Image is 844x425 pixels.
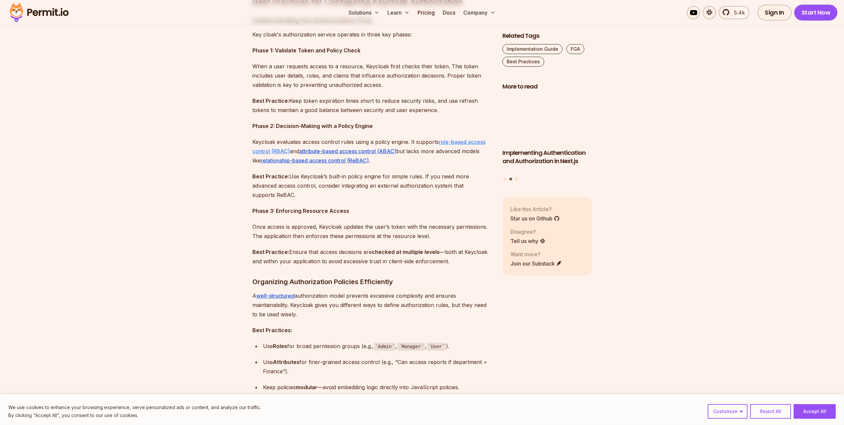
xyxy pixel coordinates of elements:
[719,6,749,19] a: 5.4k
[252,327,292,334] strong: Best Practices:
[503,178,506,180] button: Go to slide 1
[263,383,492,392] div: Keep policies —avoid embedding logic directly into JavaScript policies.
[8,411,261,419] p: By clicking "Accept All", you consent to our use of cookies.
[794,404,836,419] button: Accept All
[252,173,289,180] strong: Best Practice:
[730,9,745,17] span: 5.4k
[794,5,838,21] a: Start Now
[252,96,492,115] p: Keep token expiration times short to reduce security risks, and use refresh tokens to maintain a ...
[8,403,261,411] p: We use cookies to enhance your browsing experience, serve personalized ads or content, and analyz...
[252,30,492,39] p: Key cloak's authorization service operates in three key phases:
[273,359,299,365] strong: Attributes
[708,404,747,419] button: Customize
[750,404,791,419] button: Reject All
[502,44,562,54] a: Implementation Guide
[502,95,592,182] div: Posts
[372,249,440,255] strong: checked at multiple levels
[385,6,412,19] button: Learn
[397,343,425,351] code: Manager
[440,6,458,19] a: Docs
[252,137,492,165] p: Keycloak evaluates access control rules using a policy engine. It supports and but lacks more adv...
[252,97,289,104] strong: Best Practice:
[252,172,492,200] p: Use Keycloak’s built-in policy engine for simple rules. If you need more advanced access control,...
[273,343,287,349] strong: Roles
[461,6,498,19] button: Company
[263,357,492,376] div: Use for finer-grained access control (e.g., “Can access reports if department = Finance”).
[510,250,562,258] p: Want more?
[502,149,592,165] h3: Implementing Authentication and Authorization in Next.js
[502,95,592,145] img: Implementing Authentication and Authorization in Next.js
[252,249,289,255] strong: Best Practice:
[502,83,592,91] h2: More to read
[252,276,492,287] h3: Organizing Authorization Policies Efficiently
[510,237,546,245] a: Tell us why
[510,214,560,222] a: Star us on Github
[502,95,592,174] a: Implementing Authentication and Authorization in Next.jsImplementing Authentication and Authoriza...
[415,6,437,19] a: Pricing
[252,247,492,266] p: Ensure that access decisions are —both at Keycloak and within your application to avoid excessive...
[252,47,360,54] strong: Phase 1: Validate Token and Policy Check
[515,178,518,180] button: Go to slide 3
[757,5,792,21] a: Sign In
[374,343,396,351] code: Admin
[263,341,492,351] div: Use for broad permission groups (e.g., , , ).
[252,291,492,319] p: A authorization model prevents excessive complexity and ensures maintainability. Keycloak gives y...
[256,292,294,299] a: well-structured
[346,6,382,19] button: Solutions
[252,123,373,129] strong: Phase 2: Decision-Making with a Policy Engine
[296,384,317,391] strong: modular
[502,95,592,174] li: 2 of 3
[252,208,349,214] strong: Phase 3: Enforcing Resource Access
[7,1,72,24] img: Permit logo
[502,57,544,67] a: Best Practices
[510,228,546,236] p: Disagree?
[509,178,512,181] button: Go to slide 2
[261,157,369,164] a: relationship-based access control (ReBAC)
[566,44,584,54] a: FGA
[510,205,560,213] p: Like this Article?
[252,222,492,241] p: Once access is approved, Keycloak updates the user’s token with the necessary permissions. The ap...
[252,62,492,90] p: When a user requests access to a resource, Keycloak first checks their token. This token includes...
[252,139,486,154] a: role-based access control (RBAC)
[427,343,446,351] code: User
[299,148,396,154] a: attribute-based access control (ABAC)
[502,32,592,40] h2: Related Tags
[510,260,562,268] a: Join our Substack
